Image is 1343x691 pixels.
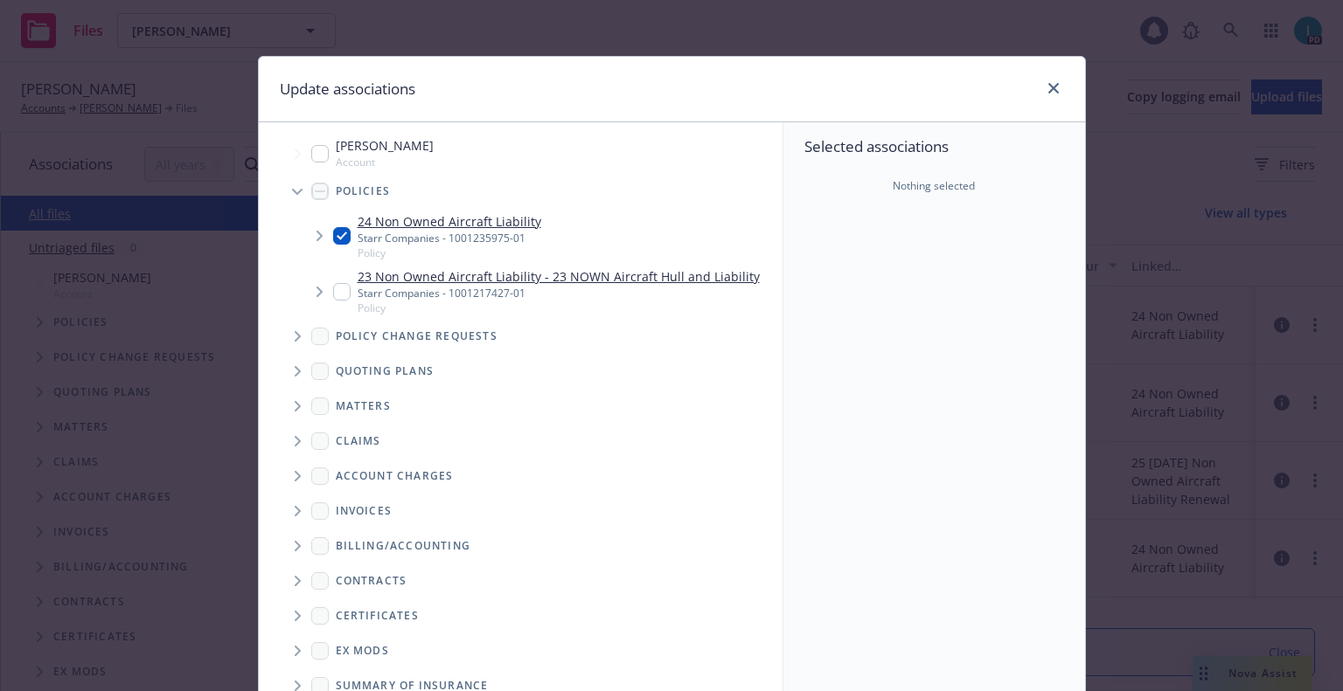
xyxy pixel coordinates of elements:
span: [PERSON_NAME] [336,136,434,155]
a: 23 Non Owned Aircraft Liability - 23 NOWN Aircraft Hull and Liability [358,267,760,286]
span: Nothing selected [893,178,975,194]
span: Matters [336,401,391,411]
h1: Update associations [280,78,415,100]
span: Account charges [336,471,454,481]
span: Claims [336,436,381,446]
div: Starr Companies - 1001217427-01 [358,286,760,301]
span: Invoices [336,506,393,516]
span: Ex Mods [336,646,389,656]
span: Certificates [336,611,419,621]
span: Policy [358,245,541,260]
span: Account [336,155,434,169]
span: Selected associations [804,136,1064,157]
span: Policies [336,186,391,197]
a: close [1043,78,1064,99]
span: Policy change requests [336,331,498,342]
span: Policy [358,301,760,315]
span: Summary of insurance [336,681,489,691]
span: Billing/Accounting [336,541,471,551]
span: Contracts [336,576,407,586]
div: Tree Example [259,133,783,529]
a: 24 Non Owned Aircraft Liability [358,212,541,231]
span: Quoting plans [336,366,435,377]
div: Starr Companies - 1001235975-01 [358,231,541,245]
